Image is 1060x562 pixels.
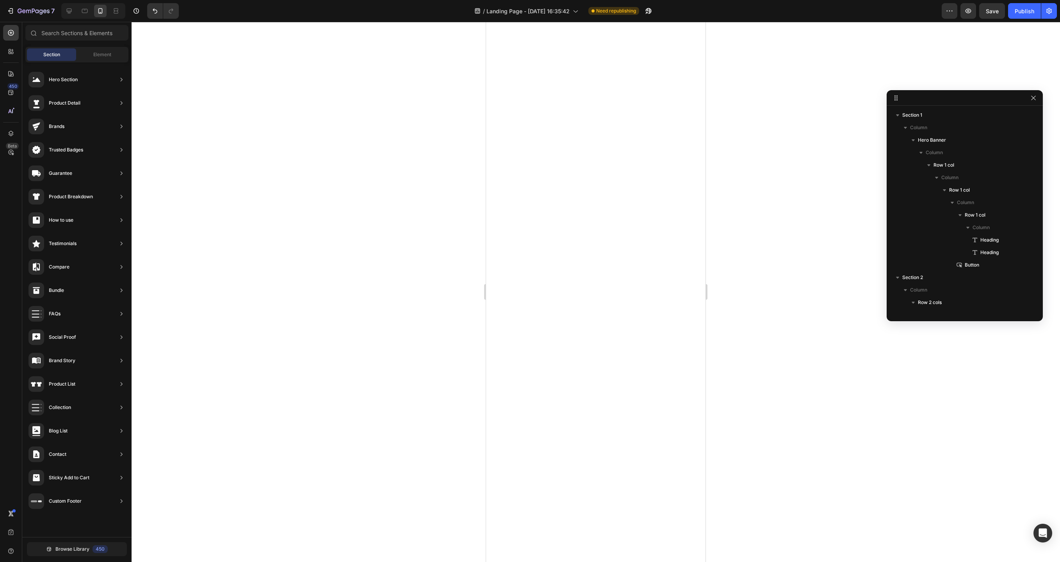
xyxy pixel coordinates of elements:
div: How to use [49,216,73,224]
span: Hero Banner [918,136,946,144]
span: Column [957,199,974,206]
span: Section 1 [902,111,922,119]
div: Compare [49,263,69,271]
div: Contact [49,450,66,458]
div: Product Breakdown [49,193,93,201]
input: Search Sections & Elements [25,25,128,41]
p: 7 [51,6,55,16]
div: Hero Section [49,76,78,84]
span: Column [941,174,958,181]
div: Social Proof [49,333,76,341]
button: Browse Library450 [27,542,127,556]
div: Bundle [49,286,64,294]
div: Collection [49,404,71,411]
span: Need republishing [596,7,636,14]
div: Beta [6,143,19,149]
div: 450 [93,545,108,553]
span: Heading [980,236,999,244]
div: 450 [7,83,19,89]
span: Row 1 col [965,211,985,219]
div: Blog List [49,427,68,435]
div: Custom Footer [49,497,82,505]
iframe: Design area [486,22,705,562]
span: Section 2 [902,274,923,281]
span: Browse Library [55,546,89,553]
button: 7 [3,3,58,19]
span: Column [926,149,943,157]
div: Publish [1015,7,1034,15]
span: Column [910,124,927,132]
div: Product List [49,380,75,388]
span: Button [965,261,979,269]
span: Row 1 col [934,161,954,169]
button: Publish [1008,3,1041,19]
div: Open Intercom Messenger [1033,524,1052,542]
span: Save [986,8,999,14]
div: Brands [49,123,64,130]
span: Column [910,286,927,294]
div: Sticky Add to Cart [49,474,89,482]
span: Column [973,224,990,231]
span: Element [93,51,111,58]
div: Undo/Redo [147,3,179,19]
div: FAQs [49,310,61,318]
div: Testimonials [49,240,77,247]
div: Guarantee [49,169,72,177]
div: Trusted Badges [49,146,83,154]
span: Row 2 cols [918,299,942,306]
span: Section [43,51,60,58]
span: Row 1 col [949,186,970,194]
button: Save [979,3,1005,19]
span: Landing Page - [DATE] 16:35:42 [486,7,570,15]
div: Product Detail [49,99,80,107]
span: / [483,7,485,15]
span: Heading [980,249,999,256]
div: Brand Story [49,357,75,365]
span: Column 1 [926,311,946,319]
